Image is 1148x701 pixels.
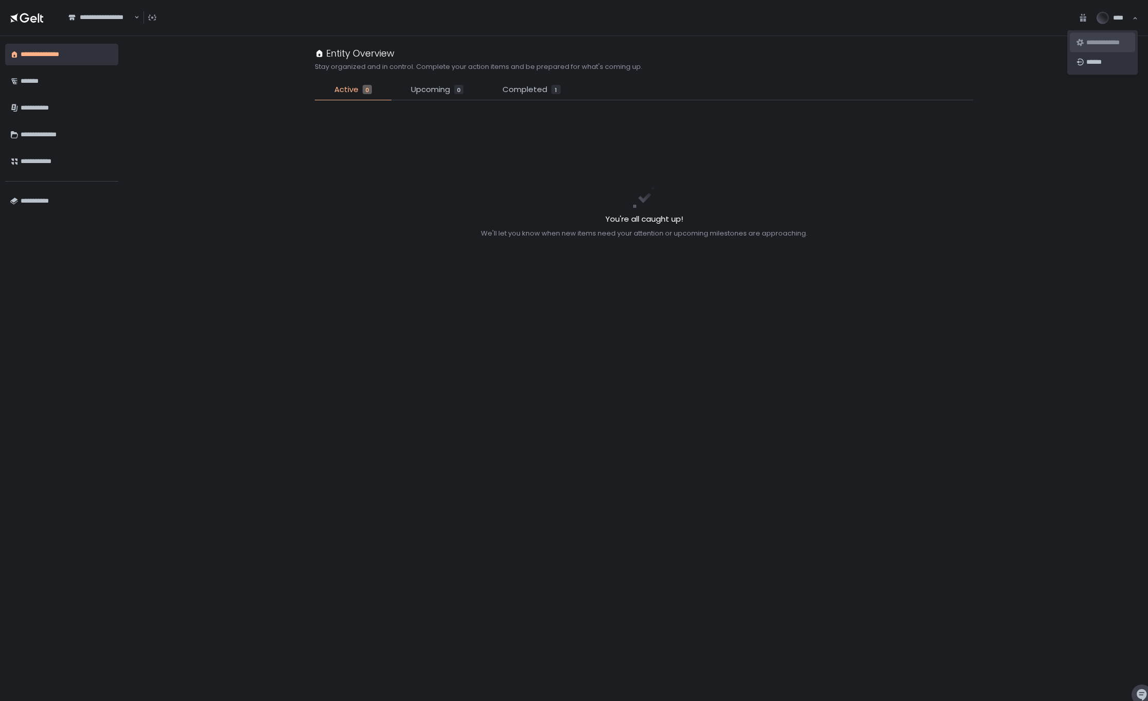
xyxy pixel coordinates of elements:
div: 0 [363,85,372,94]
h2: You're all caught up! [481,213,808,225]
div: 0 [454,85,463,94]
h2: Stay organized and in control. Complete your action items and be prepared for what's coming up. [315,62,642,71]
div: Entity Overview [315,46,394,60]
span: Upcoming [411,84,450,96]
div: 1 [551,85,561,94]
div: Search for option [62,7,139,28]
span: Completed [503,84,547,96]
div: We'll let you know when new items need your attention or upcoming milestones are approaching. [481,229,808,238]
span: Active [334,84,358,96]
